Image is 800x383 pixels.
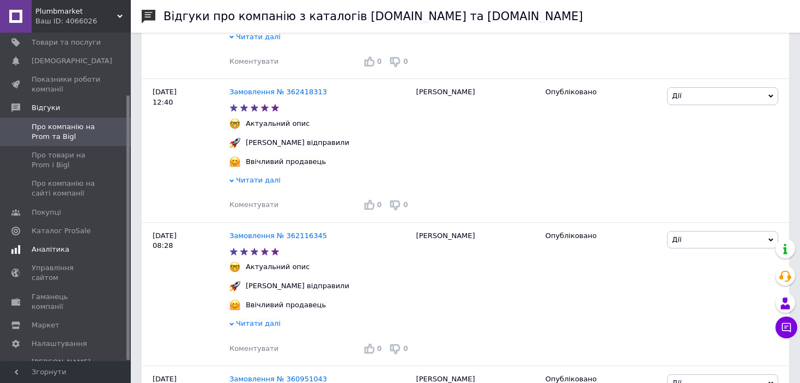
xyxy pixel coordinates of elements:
[229,262,240,272] img: :nerd_face:
[32,208,61,217] span: Покупці
[236,319,281,327] span: Читати далі
[229,344,278,354] div: Коментувати
[32,320,59,330] span: Маркет
[236,176,281,184] span: Читати далі
[229,118,240,129] img: :nerd_face:
[32,226,90,236] span: Каталог ProSale
[32,292,101,312] span: Гаманець компанії
[229,57,278,65] span: Коментувати
[32,179,101,198] span: Про компанію на сайті компанії
[35,16,131,26] div: Ваш ID: 4066026
[411,222,540,366] div: [PERSON_NAME]
[35,7,117,16] span: Plumbmarket
[403,344,408,352] span: 0
[229,88,327,96] a: Замовлення № 362418313
[229,300,240,311] img: :hugging_face:
[243,262,313,272] div: Актуальний опис
[229,137,240,148] img: :rocket:
[142,222,229,366] div: [DATE] 08:28
[672,92,681,100] span: Дії
[32,339,87,349] span: Налаштування
[32,75,101,94] span: Показники роботи компанії
[229,200,278,210] div: Коментувати
[229,319,411,331] div: Читати далі
[32,245,69,254] span: Аналітика
[32,103,60,113] span: Відгуки
[243,281,352,291] div: [PERSON_NAME] відправили
[236,33,281,41] span: Читати далі
[403,57,408,65] span: 0
[142,79,229,222] div: [DATE] 12:40
[229,344,278,352] span: Коментувати
[163,10,583,23] h1: Відгуки про компанію з каталогів [DOMAIN_NAME] та [DOMAIN_NAME]
[377,200,381,209] span: 0
[377,344,381,352] span: 0
[377,57,381,65] span: 0
[229,32,411,45] div: Читати далі
[32,38,101,47] span: Товари та послуги
[243,157,329,167] div: Ввічливий продавець
[32,263,101,283] span: Управління сайтом
[546,87,659,97] div: Опубліковано
[229,375,327,383] a: Замовлення № 360951043
[229,156,240,167] img: :hugging_face:
[229,175,411,188] div: Читати далі
[775,317,797,338] button: Чат з покупцем
[229,232,327,240] a: Замовлення № 362116345
[229,57,278,66] div: Коментувати
[32,150,101,170] span: Про товари на Prom і Bigl
[243,119,313,129] div: Актуальний опис
[32,122,101,142] span: Про компанію на Prom та Bigl
[411,79,540,222] div: [PERSON_NAME]
[229,200,278,209] span: Коментувати
[403,200,408,209] span: 0
[32,56,112,66] span: [DEMOGRAPHIC_DATA]
[672,235,681,244] span: Дії
[243,300,329,310] div: Ввічливий продавець
[229,281,240,291] img: :rocket:
[546,231,659,241] div: Опубліковано
[243,138,352,148] div: [PERSON_NAME] відправили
